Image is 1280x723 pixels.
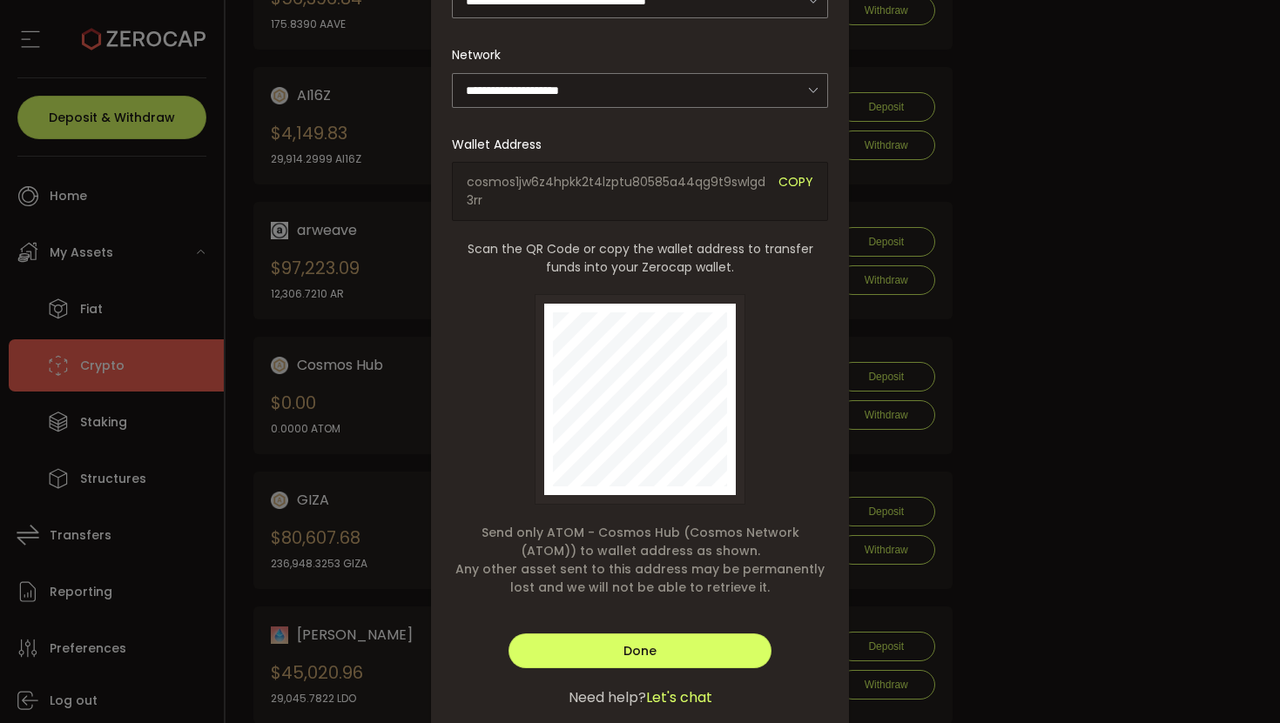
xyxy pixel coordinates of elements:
[452,136,552,153] label: Wallet Address
[452,46,511,64] label: Network
[623,642,657,659] span: Done
[509,633,771,668] button: Done
[646,687,712,708] span: Let's chat
[452,560,828,597] span: Any other asset sent to this address may be permanently lost and we will not be able to retrieve it.
[778,173,813,210] span: COPY
[890,28,1280,723] iframe: Chat Widget
[467,173,765,210] span: cosmos1jw6z4hpkk2t4lzptu80585a44qg9t9swlgd3rr
[452,524,828,560] span: Send only ATOM - Cosmos Hub (Cosmos Network (ATOM)) to wallet address as shown.
[569,687,646,708] span: Need help?
[452,240,828,277] span: Scan the QR Code or copy the wallet address to transfer funds into your Zerocap wallet.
